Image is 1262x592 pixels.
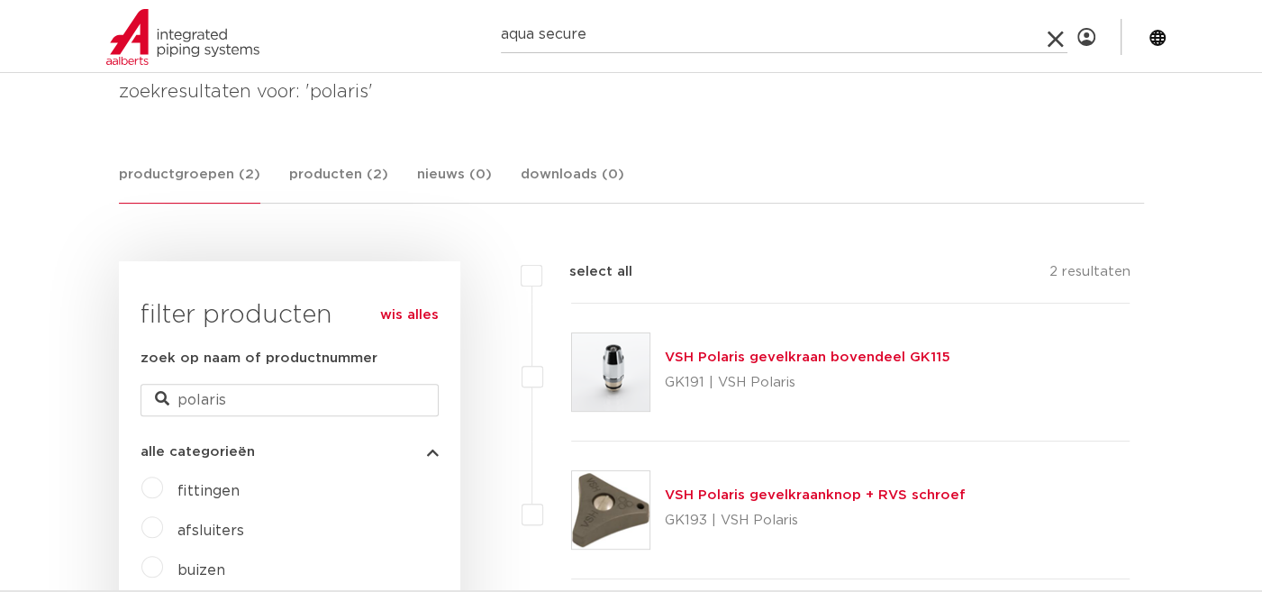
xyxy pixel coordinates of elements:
[141,445,255,459] span: alle categorieën
[141,384,439,416] input: zoeken
[141,445,439,459] button: alle categorieën
[572,471,649,549] img: Thumbnail for VSH Polaris gevelkraanknop + RVS schroef
[119,164,260,204] a: productgroepen (2)
[542,261,632,283] label: select all
[141,348,377,369] label: zoek op naam of productnummer
[417,164,492,203] a: nieuws (0)
[501,17,1067,53] input: zoeken...
[665,506,966,535] p: GK193 | VSH Polaris
[289,164,388,203] a: producten (2)
[1049,261,1130,289] p: 2 resultaten
[177,563,225,578] a: buizen
[665,351,950,364] a: VSH Polaris gevelkraan bovendeel GK115
[572,333,649,411] img: Thumbnail for VSH Polaris gevelkraan bovendeel GK115
[177,524,244,538] a: afsluiters
[141,297,439,333] h3: filter producten
[177,484,240,498] a: fittingen
[380,305,439,326] a: wis alles
[119,77,1144,106] h4: zoekresultaten voor: 'polaris'
[521,164,624,203] a: downloads (0)
[665,369,950,397] p: GK191 | VSH Polaris
[665,488,966,502] a: VSH Polaris gevelkraanknop + RVS schroef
